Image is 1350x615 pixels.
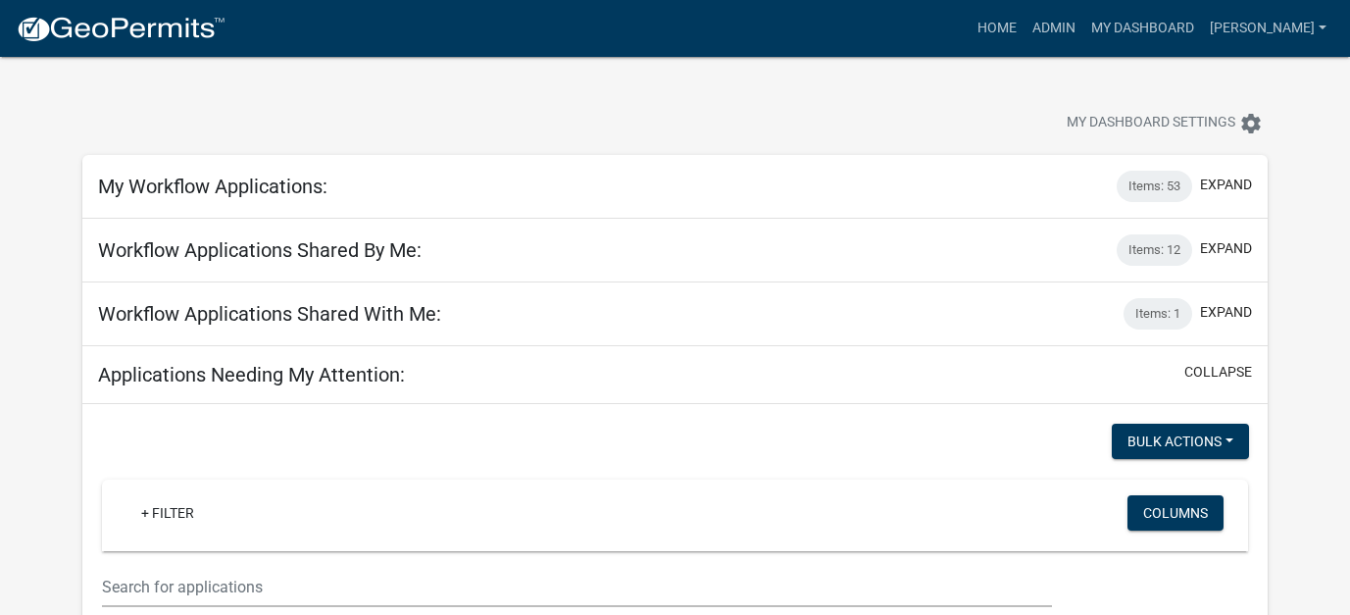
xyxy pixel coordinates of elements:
input: Search for applications [102,567,1052,607]
a: Admin [1025,10,1083,47]
button: Bulk Actions [1112,424,1249,459]
span: My Dashboard Settings [1067,112,1235,135]
button: expand [1200,238,1252,259]
button: Columns [1127,495,1224,531]
button: expand [1200,302,1252,323]
h5: Workflow Applications Shared By Me: [98,238,422,262]
div: Items: 12 [1117,234,1192,266]
a: Home [970,10,1025,47]
button: My Dashboard Settingssettings [1051,104,1278,142]
a: My Dashboard [1083,10,1202,47]
h5: Applications Needing My Attention: [98,363,405,386]
a: + Filter [125,495,210,531]
a: [PERSON_NAME] [1202,10,1334,47]
h5: Workflow Applications Shared With Me: [98,302,441,326]
h5: My Workflow Applications: [98,175,327,198]
button: collapse [1184,362,1252,383]
div: Items: 1 [1124,298,1192,330]
i: settings [1239,112,1263,135]
div: Items: 53 [1117,171,1192,202]
button: expand [1200,175,1252,195]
